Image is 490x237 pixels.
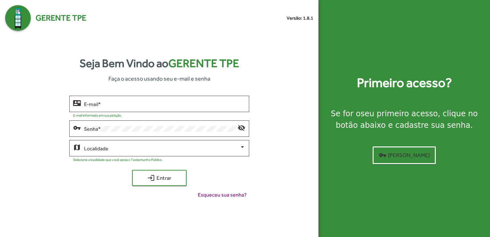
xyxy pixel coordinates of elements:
strong: seu primeiro acesso [360,109,438,118]
mat-icon: map [73,143,81,151]
mat-icon: contact_mail [73,99,81,107]
span: Esqueceu sua senha? [198,191,247,199]
small: Versão: 1.8.1 [287,15,313,22]
span: Gerente TPE [168,57,239,70]
strong: Seja Bem Vindo ao [80,55,239,72]
mat-icon: visibility_off [238,124,245,131]
span: Entrar [138,172,181,184]
mat-hint: E-mail informado em sua petição. [73,113,122,117]
button: Entrar [132,170,187,186]
button: [PERSON_NAME] [373,146,436,164]
span: Faça o acesso usando seu e-mail e senha [108,74,210,83]
span: [PERSON_NAME] [379,149,430,161]
strong: Primeiro acesso? [357,73,452,92]
mat-icon: vpn_key [379,151,386,159]
div: Se for o , clique no botão abaixo e cadastre sua senha. [326,108,482,131]
mat-hint: Selecione a localidade que você apoia o Testemunho Público. [73,158,163,162]
mat-icon: login [147,174,155,182]
img: Logo Gerente [5,5,31,31]
span: Gerente TPE [36,12,86,24]
mat-icon: vpn_key [73,124,81,131]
